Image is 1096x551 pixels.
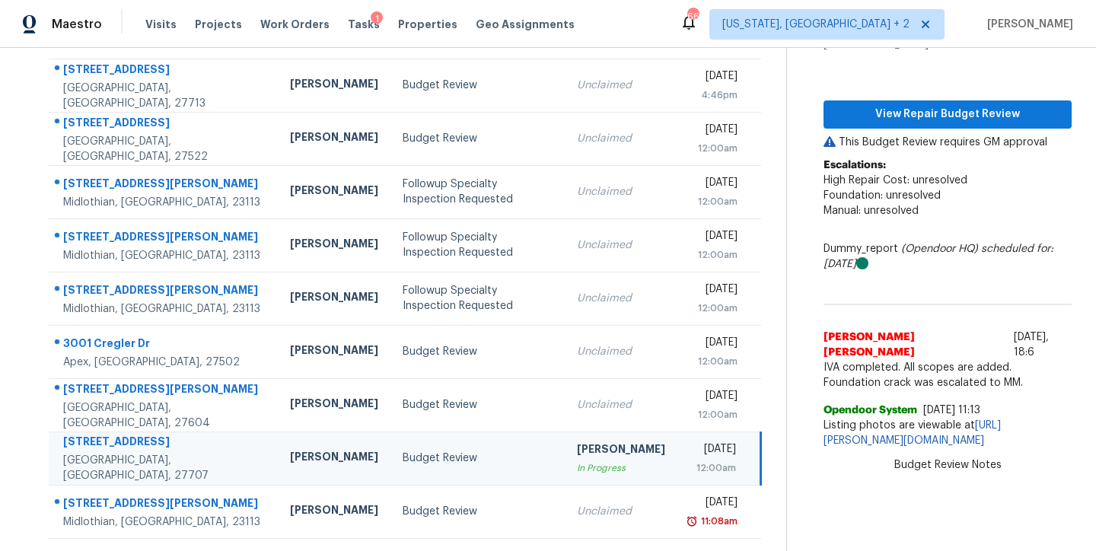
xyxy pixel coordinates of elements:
span: Listing photos are viewable at [824,418,1072,448]
span: Visits [145,17,177,32]
div: 12:00am [690,354,738,369]
div: 12:00am [690,301,738,316]
div: Unclaimed [577,131,665,146]
div: [STREET_ADDRESS][PERSON_NAME] [63,282,266,301]
div: Apex, [GEOGRAPHIC_DATA], 27502 [63,355,266,370]
div: Budget Review [403,344,553,359]
div: 66 [687,9,698,24]
p: This Budget Review requires GM approval [824,135,1072,150]
div: [STREET_ADDRESS][PERSON_NAME] [63,176,266,195]
div: [GEOGRAPHIC_DATA], [GEOGRAPHIC_DATA], 27707 [63,453,266,483]
div: [PERSON_NAME] [290,289,378,308]
div: [DATE] [690,282,738,301]
div: [STREET_ADDRESS][PERSON_NAME] [63,495,266,514]
div: Unclaimed [577,78,665,93]
img: Overdue Alarm Icon [686,514,698,529]
div: Followup Specialty Inspection Requested [403,283,553,314]
div: [PERSON_NAME] [290,236,378,255]
div: [PERSON_NAME] [290,76,378,95]
div: Unclaimed [577,237,665,253]
div: Dummy_report [824,241,1072,272]
div: [DATE] [690,175,738,194]
div: Unclaimed [577,344,665,359]
div: Budget Review [403,78,553,93]
div: Followup Specialty Inspection Requested [403,230,553,260]
div: Midlothian, [GEOGRAPHIC_DATA], 23113 [63,514,266,530]
span: [US_STATE], [GEOGRAPHIC_DATA] + 2 [722,17,910,32]
div: 11:08am [698,514,738,529]
div: 12:00am [690,247,738,263]
div: [STREET_ADDRESS][PERSON_NAME] [63,381,266,400]
div: [DATE] [690,388,738,407]
div: [DATE] [690,441,736,460]
span: Work Orders [260,17,330,32]
div: 12:00am [690,141,738,156]
div: Midlothian, [GEOGRAPHIC_DATA], 23113 [63,301,266,317]
div: [DATE] [690,68,738,88]
span: [DATE] 11:13 [923,405,980,416]
div: Budget Review [403,397,553,412]
span: View Repair Budget Review [836,105,1059,124]
span: [PERSON_NAME] [981,17,1073,32]
div: [PERSON_NAME] [290,449,378,468]
span: [PERSON_NAME] [PERSON_NAME] [824,330,1007,360]
button: View Repair Budget Review [824,100,1072,129]
div: Budget Review [403,451,553,466]
div: [GEOGRAPHIC_DATA], [GEOGRAPHIC_DATA], 27604 [63,400,266,431]
span: Tasks [348,19,380,30]
span: Maestro [52,17,102,32]
div: Budget Review [403,131,553,146]
span: [DATE], 18:6 [1014,332,1049,358]
span: Opendoor System [824,403,917,418]
span: Geo Assignments [476,17,575,32]
span: IVA completed. All scopes are added. Foundation crack was escalated to MM. [824,360,1072,390]
div: [GEOGRAPHIC_DATA], [GEOGRAPHIC_DATA], 27522 [63,134,266,164]
span: Properties [398,17,457,32]
div: 12:00am [690,407,738,422]
div: Midlothian, [GEOGRAPHIC_DATA], 23113 [63,248,266,263]
div: Unclaimed [577,184,665,199]
i: (Opendoor HQ) [901,244,978,254]
div: Unclaimed [577,291,665,306]
div: Unclaimed [577,397,665,412]
div: [DATE] [690,228,738,247]
span: High Repair Cost: unresolved [824,175,967,186]
div: [PERSON_NAME] [290,129,378,148]
div: Unclaimed [577,504,665,519]
div: [STREET_ADDRESS][PERSON_NAME] [63,229,266,248]
div: [PERSON_NAME] [577,441,665,460]
div: [PERSON_NAME] [290,342,378,361]
div: [DATE] [690,122,738,141]
i: scheduled for: [DATE] [824,244,1053,269]
div: [STREET_ADDRESS] [63,115,266,134]
div: 1 [371,11,383,27]
div: 12:00am [690,194,738,209]
div: [DATE] [690,335,738,354]
span: Manual: unresolved [824,205,919,216]
span: Foundation: unresolved [824,190,941,201]
div: 12:00am [690,460,736,476]
div: [GEOGRAPHIC_DATA], [GEOGRAPHIC_DATA], 27713 [63,81,266,111]
div: Followup Specialty Inspection Requested [403,177,553,207]
div: [PERSON_NAME] [290,396,378,415]
b: Escalations: [824,160,886,170]
span: Projects [195,17,242,32]
a: [URL][PERSON_NAME][DOMAIN_NAME] [824,420,1001,446]
div: 4:46pm [690,88,738,103]
div: [DATE] [690,495,738,514]
div: [PERSON_NAME] [290,183,378,202]
div: [PERSON_NAME] [290,502,378,521]
span: Budget Review Notes [885,457,1011,473]
div: 3001 Cregler Dr [63,336,266,355]
div: In Progress [577,460,665,476]
div: Budget Review [403,504,553,519]
div: [STREET_ADDRESS] [63,434,266,453]
div: [STREET_ADDRESS] [63,62,266,81]
div: Midlothian, [GEOGRAPHIC_DATA], 23113 [63,195,266,210]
